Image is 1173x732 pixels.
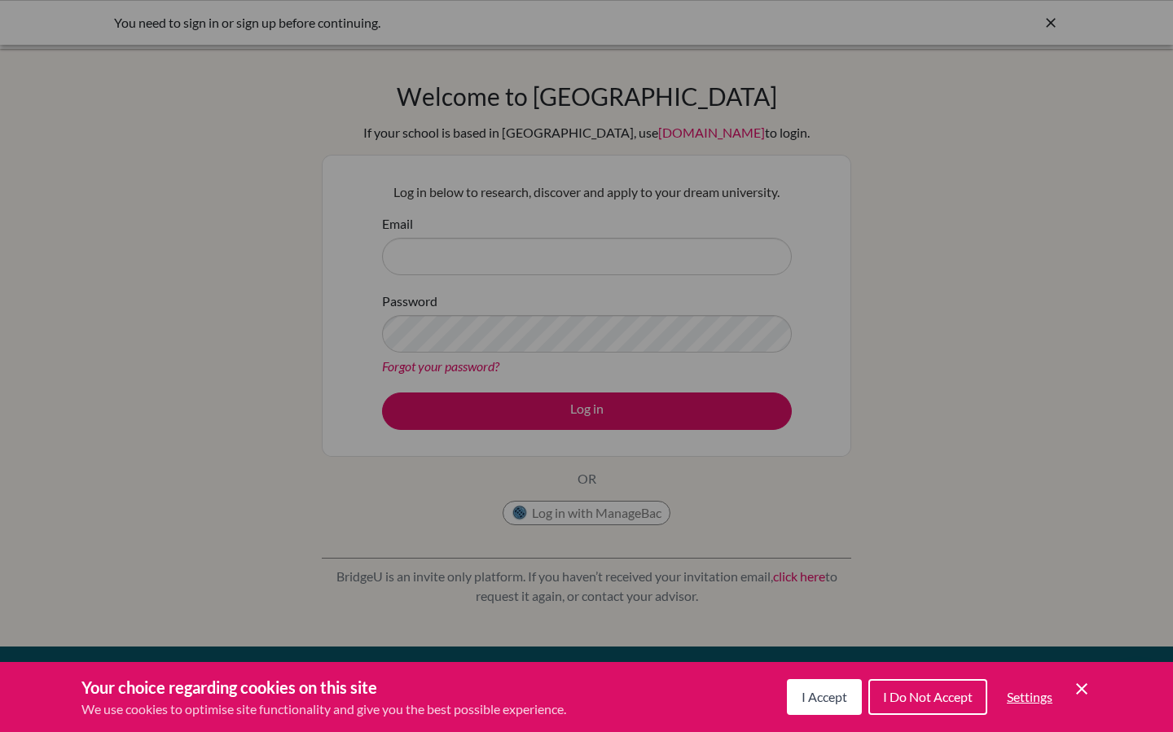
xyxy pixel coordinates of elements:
h3: Your choice regarding cookies on this site [81,675,566,699]
span: Settings [1007,689,1052,704]
span: I Accept [802,689,847,704]
p: We use cookies to optimise site functionality and give you the best possible experience. [81,699,566,719]
span: I Do Not Accept [883,689,973,704]
button: I Accept [787,679,862,715]
button: I Do Not Accept [868,679,987,715]
button: Settings [994,681,1065,713]
button: Save and close [1072,679,1092,699]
